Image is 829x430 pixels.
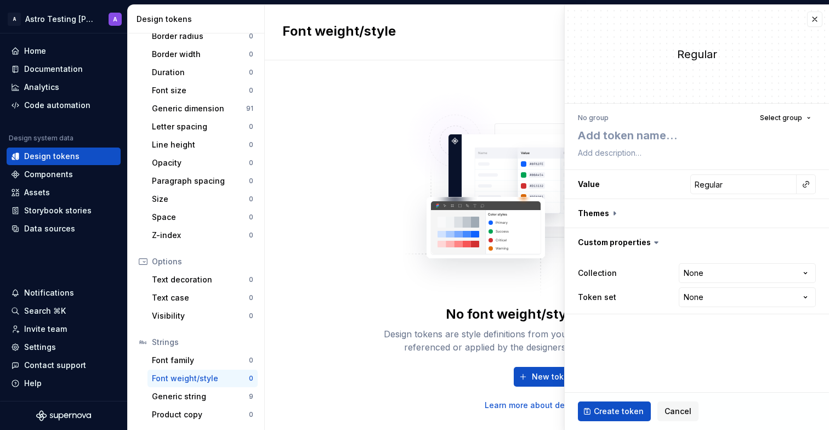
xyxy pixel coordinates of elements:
[137,14,260,25] div: Design tokens
[152,139,249,150] div: Line height
[24,82,59,93] div: Analytics
[147,154,258,172] a: Opacity0
[7,375,121,392] button: Help
[152,373,249,384] div: Font weight/style
[147,190,258,208] a: Size0
[7,302,121,320] button: Search ⌘K
[249,32,253,41] div: 0
[24,169,73,180] div: Components
[147,271,258,288] a: Text decoration0
[514,367,581,387] button: New token
[147,64,258,81] a: Duration0
[249,213,253,222] div: 0
[249,140,253,149] div: 0
[7,284,121,302] button: Notifications
[152,212,249,223] div: Space
[36,410,91,421] svg: Supernova Logo
[25,14,95,25] div: Astro Testing [PERSON_NAME]
[147,100,258,117] a: Generic dimension91
[24,360,86,371] div: Contact support
[147,136,258,154] a: Line height0
[152,31,249,42] div: Border radius
[578,114,609,122] div: No group
[2,7,125,31] button: AAstro Testing [PERSON_NAME]A
[7,166,121,183] a: Components
[152,103,246,114] div: Generic dimension
[7,220,121,237] a: Data sources
[152,310,249,321] div: Visibility
[7,338,121,356] a: Settings
[152,274,249,285] div: Text decoration
[249,410,253,419] div: 0
[532,371,574,382] span: New token
[152,121,249,132] div: Letter spacing
[152,49,249,60] div: Border width
[249,231,253,240] div: 0
[113,15,117,24] div: A
[249,312,253,320] div: 0
[249,122,253,131] div: 0
[8,13,21,26] div: A
[7,357,121,374] button: Contact support
[249,68,253,77] div: 0
[7,42,121,60] a: Home
[152,230,249,241] div: Z-index
[485,400,610,411] a: Learn more about design tokens
[24,187,50,198] div: Assets
[147,388,258,405] a: Generic string9
[24,342,56,353] div: Settings
[372,327,723,354] div: Design tokens are style definitions from your design system, that can be easily referenced or app...
[7,184,121,201] a: Assets
[9,134,73,143] div: Design system data
[147,289,258,307] a: Text case0
[249,177,253,185] div: 0
[282,22,396,42] h2: Font weight/style
[147,27,258,45] a: Border radius0
[147,172,258,190] a: Paragraph spacing0
[24,305,66,316] div: Search ⌘K
[249,275,253,284] div: 0
[24,223,75,234] div: Data sources
[7,202,121,219] a: Storybook stories
[152,409,249,420] div: Product copy
[147,227,258,244] a: Z-index0
[152,176,249,186] div: Paragraph spacing
[152,337,253,348] div: Strings
[152,391,249,402] div: Generic string
[152,157,249,168] div: Opacity
[24,205,92,216] div: Storybook stories
[147,118,258,135] a: Letter spacing0
[565,47,829,62] div: Regular
[24,378,42,389] div: Help
[249,293,253,302] div: 0
[246,104,253,113] div: 91
[147,208,258,226] a: Space0
[24,46,46,56] div: Home
[7,97,121,114] a: Code automation
[446,305,648,323] div: No font weight/style tokens yet
[249,374,253,383] div: 0
[657,401,699,421] button: Cancel
[249,356,253,365] div: 0
[7,148,121,165] a: Design tokens
[147,370,258,387] a: Font weight/style0
[249,159,253,167] div: 0
[7,60,121,78] a: Documentation
[147,82,258,99] a: Font size0
[594,406,644,417] span: Create token
[152,67,249,78] div: Duration
[147,307,258,325] a: Visibility0
[147,46,258,63] a: Border width0
[147,352,258,369] a: Font family0
[152,355,249,366] div: Font family
[152,85,249,96] div: Font size
[24,324,67,335] div: Invite team
[24,287,74,298] div: Notifications
[578,401,651,421] button: Create token
[665,406,691,417] span: Cancel
[7,78,121,96] a: Analytics
[249,86,253,95] div: 0
[249,50,253,59] div: 0
[24,64,83,75] div: Documentation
